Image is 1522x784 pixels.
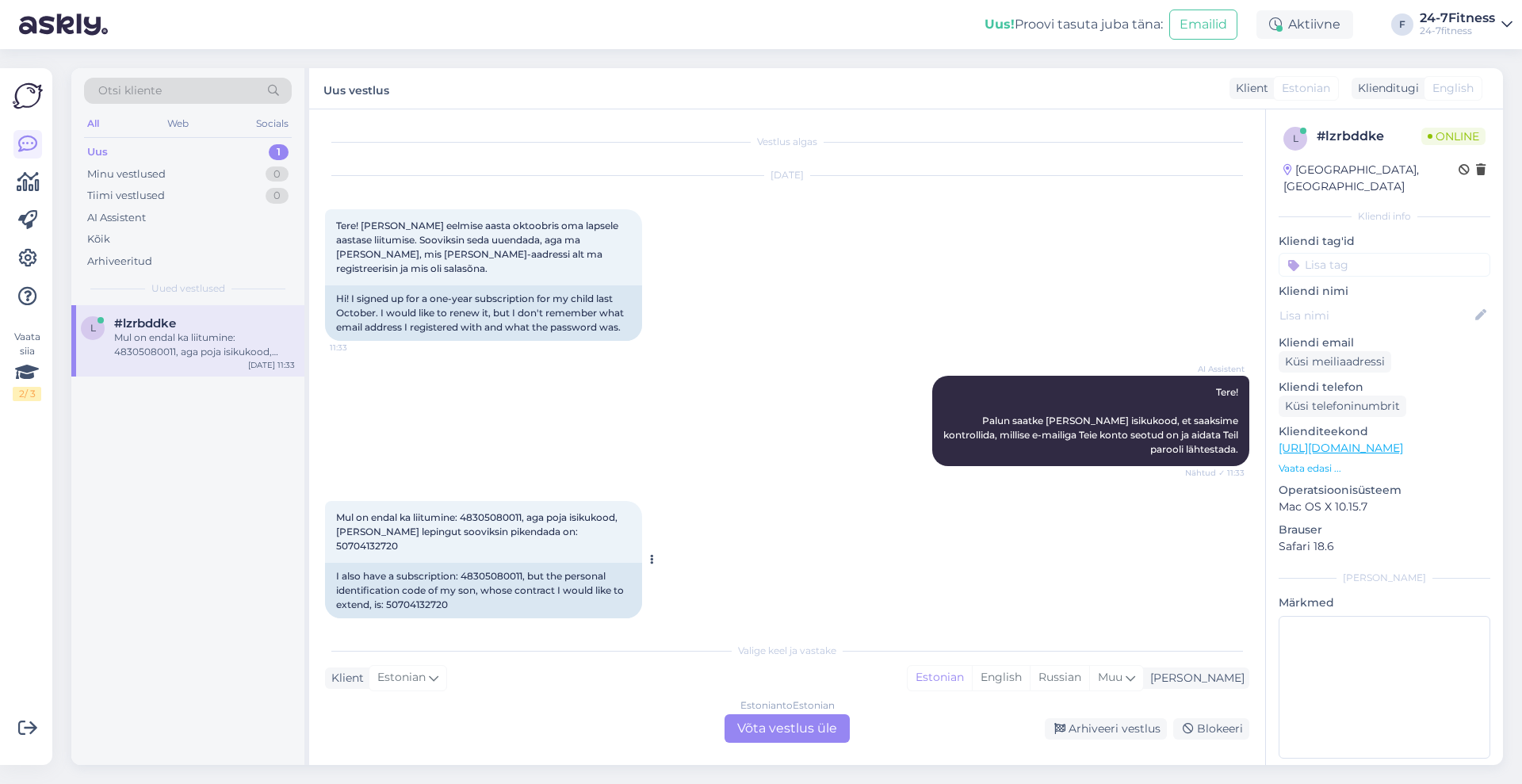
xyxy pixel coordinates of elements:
div: Aktiivne [1256,10,1353,39]
div: Proovi tasuta juba täna: [985,15,1163,34]
div: Estonian [908,666,972,690]
div: [DATE] [325,168,1249,182]
p: Märkmed [1279,595,1490,611]
div: 1 [269,144,289,160]
div: Klienditugi [1352,80,1419,97]
button: Emailid [1169,10,1237,40]
span: #lzrbddke [114,316,176,331]
span: Muu [1098,670,1122,684]
p: Vaata edasi ... [1279,461,1490,476]
img: Askly Logo [13,81,43,111]
div: Uus [87,144,108,160]
div: Socials [253,113,292,134]
div: Vestlus algas [325,135,1249,149]
span: English [1432,80,1474,97]
span: 11:34 [330,619,389,631]
p: Kliendi nimi [1279,283,1490,300]
span: Online [1421,128,1486,145]
p: Kliendi tag'id [1279,233,1490,250]
p: Safari 18.6 [1279,538,1490,555]
span: l [1293,132,1298,144]
a: [URL][DOMAIN_NAME] [1279,441,1403,455]
span: AI Assistent [1185,363,1245,375]
div: Võta vestlus üle [725,714,850,743]
p: Mac OS X 10.15.7 [1279,499,1490,515]
p: Kliendi telefon [1279,379,1490,396]
p: Operatsioonisüsteem [1279,482,1490,499]
div: 0 [266,166,289,182]
span: Otsi kliente [98,82,162,99]
div: Hi! I signed up for a one-year subscription for my child last October. I would like to renew it, ... [325,285,642,341]
div: Klient [325,670,364,686]
div: Minu vestlused [87,166,166,182]
a: 24-7Fitness24-7fitness [1420,12,1512,37]
div: 24-7fitness [1420,25,1495,37]
div: Vaata siia [13,330,41,401]
span: Tere! Palun saatke [PERSON_NAME] isikukood, et saaksime kontrollida, millise e-mailiga Teie konto... [943,386,1241,455]
div: [DATE] 11:33 [248,359,295,371]
span: Nähtud ✓ 11:33 [1185,467,1245,479]
p: Brauser [1279,522,1490,538]
span: Uued vestlused [151,281,225,296]
div: Arhiveeri vestlus [1045,718,1167,740]
b: Uus! [985,17,1015,32]
input: Lisa nimi [1279,307,1472,324]
span: Tere! [PERSON_NAME] eelmise aasta oktoobris oma lapsele aastase liitumise. Sooviksin seda uuendad... [336,220,621,274]
div: AI Assistent [87,210,146,226]
div: 24-7Fitness [1420,12,1495,25]
span: Estonian [1282,80,1330,97]
div: Küsi telefoninumbrit [1279,396,1406,417]
label: Uus vestlus [323,78,389,99]
div: [GEOGRAPHIC_DATA], [GEOGRAPHIC_DATA] [1283,162,1459,195]
div: All [84,113,102,134]
div: [PERSON_NAME] [1279,571,1490,585]
span: Estonian [377,669,426,686]
div: Russian [1030,666,1089,690]
p: Klienditeekond [1279,423,1490,440]
div: Klient [1229,80,1268,97]
span: 11:33 [330,342,389,354]
div: Valige keel ja vastake [325,644,1249,658]
div: 2 / 3 [13,387,41,401]
div: Estonian to Estonian [740,698,835,713]
div: Kõik [87,231,110,247]
div: Kliendi info [1279,209,1490,224]
div: Küsi meiliaadressi [1279,351,1391,373]
div: I also have a subscription: 48305080011, but the personal identification code of my son, whose co... [325,563,642,618]
div: F [1391,13,1413,36]
div: Tiimi vestlused [87,188,165,204]
span: l [90,322,96,334]
div: [PERSON_NAME] [1144,670,1245,686]
div: Blokeeri [1173,718,1249,740]
div: # lzrbddke [1317,127,1421,146]
div: 0 [266,188,289,204]
div: Mul on endal ka liitumine: 48305080011, aga poja isikukood, [PERSON_NAME] lepingut sooviksin pike... [114,331,295,359]
input: Lisa tag [1279,253,1490,277]
p: Kliendi email [1279,335,1490,351]
span: Mul on endal ka liitumine: 48305080011, aga poja isikukood, [PERSON_NAME] lepingut sooviksin pike... [336,511,620,552]
div: Arhiveeritud [87,254,152,270]
div: Web [164,113,192,134]
div: English [972,666,1030,690]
